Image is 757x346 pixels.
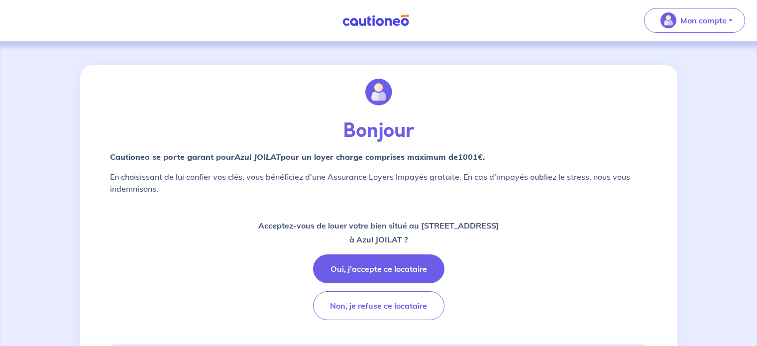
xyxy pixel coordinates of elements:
[680,14,727,26] p: Mon compte
[110,152,485,162] strong: Cautioneo se porte garant pour pour un loyer charge comprises maximum de .
[365,79,392,106] img: illu_account.svg
[258,219,499,246] p: Acceptez-vous de louer votre bien situé au [STREET_ADDRESS] à Azul JOILAT ?
[338,14,413,27] img: Cautioneo
[313,291,444,320] button: Non, je refuse ce locataire
[660,12,676,28] img: illu_account_valid_menu.svg
[313,254,444,283] button: Oui, j'accepte ce locataire
[110,119,648,143] p: Bonjour
[234,152,281,162] em: Azul JOILAT
[644,8,745,33] button: illu_account_valid_menu.svgMon compte
[110,171,648,195] p: En choisissant de lui confier vos clés, vous bénéficiez d’une Assurance Loyers Impayés gratuite. ...
[458,152,483,162] em: 1001€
